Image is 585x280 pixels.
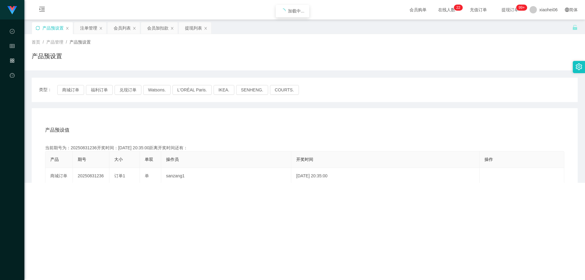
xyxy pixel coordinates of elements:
button: L'ORÉAL Paris. [172,85,212,95]
i: 图标: table [10,41,15,53]
i: 图标: setting [576,63,582,70]
span: / [66,40,67,44]
span: 首页 [32,40,40,44]
i: 图标: close [170,27,174,30]
span: 产品预设值 [45,126,69,134]
span: 单双 [145,157,153,162]
i: 图标: sync [36,26,40,30]
span: 订单1 [114,173,125,178]
i: 图标: check-circle-o [10,26,15,38]
button: 福利订单 [86,85,113,95]
span: 充值订单 [467,8,490,12]
td: sanzang1 [161,168,291,184]
span: 提现订单 [498,8,522,12]
sup: 22 [454,5,463,11]
img: logo.9652507e.png [7,6,17,15]
button: 兑现订单 [115,85,141,95]
span: 操作 [484,157,493,162]
i: 图标: menu-unfold [32,0,52,20]
div: 产品预设置 [42,22,64,34]
sup: 1038 [516,5,527,11]
span: 期号 [78,157,86,162]
h1: 产品预设置 [32,51,62,61]
span: 开奖时间 [296,157,313,162]
i: 图标: close [99,27,103,30]
span: 操作员 [166,157,179,162]
span: 会员管理 [10,44,15,98]
span: 加载中... [288,9,304,13]
div: 注单管理 [80,22,97,34]
button: IKEA. [214,85,234,95]
div: 当前期号为：20250831236开奖时间：[DATE] 20:35:00距离开奖时间还有： [45,145,564,151]
i: 图标: unlock [572,25,578,30]
span: 大小 [114,157,123,162]
span: 产品预设置 [69,40,91,44]
p: 2 [458,5,460,11]
span: 产品 [50,157,59,162]
span: 类型： [39,85,57,95]
i: 图标: close [133,27,136,30]
i: 图标: appstore-o [10,55,15,68]
td: 商城订单 [45,168,73,184]
span: 在线人数 [435,8,458,12]
td: [DATE] 20:35:00 [291,168,480,184]
button: COURTS. [270,85,299,95]
div: 2021 [29,169,580,175]
button: Watsons. [143,85,171,95]
span: / [43,40,44,44]
p: 2 [456,5,458,11]
span: 产品管理 [10,58,15,113]
i: 图标: global [565,8,569,12]
i: 图标: close [204,27,207,30]
div: 会员列表 [114,22,131,34]
td: 20250831236 [73,168,109,184]
span: 产品管理 [46,40,63,44]
div: 提现列表 [185,22,202,34]
span: 单 [145,173,149,178]
button: 商城订单 [57,85,84,95]
i: icon: loading [281,9,285,13]
span: 数据中心 [10,29,15,83]
a: 图标: dashboard平台首页 [10,69,15,131]
div: 会员加扣款 [147,22,168,34]
button: SENHENG. [236,85,268,95]
i: 图标: close [66,27,69,30]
